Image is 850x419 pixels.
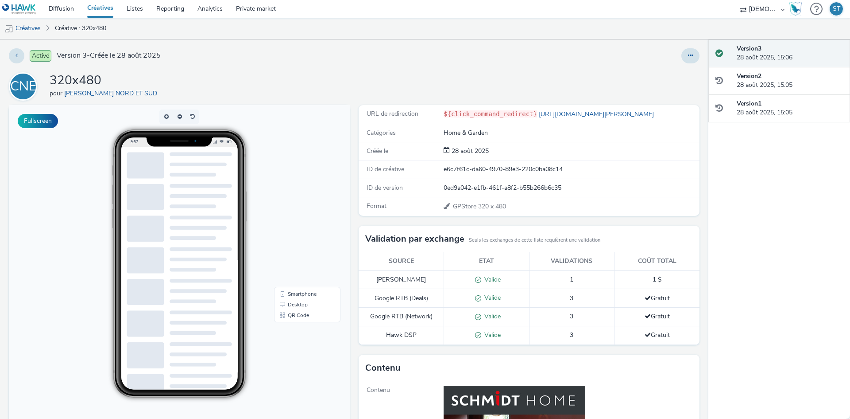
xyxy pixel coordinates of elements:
[359,289,444,308] td: Google RTB (Deals)
[4,24,13,33] img: mobile
[30,50,51,62] span: Activé
[453,202,478,211] span: GPStore
[444,129,699,137] div: Home & Garden
[833,2,840,16] div: ST
[365,232,464,246] h3: Validation par exchange
[789,2,802,16] img: Hawk Academy
[570,312,573,321] span: 3
[737,99,843,117] div: 28 août 2025, 15:05
[18,114,58,128] button: Fullscreen
[50,18,111,39] a: Créative : 320x480
[481,294,501,302] span: Valide
[444,184,699,192] div: 0ed9a042-e1fb-461f-a8f2-b55b266b6c35
[789,2,806,16] a: Hawk Academy
[50,72,161,89] h1: 320x480
[444,165,699,174] div: e6c7f61c-da60-4970-89e3-220c0ba08c14
[570,331,573,339] span: 3
[365,361,401,375] h3: Contenu
[737,44,761,53] strong: Version 3
[279,186,308,192] span: Smartphone
[444,110,537,117] code: ${click_command_redirect}
[529,252,614,270] th: Validations
[367,202,386,210] span: Format
[481,312,501,321] span: Valide
[367,147,388,155] span: Créée le
[367,165,404,173] span: ID de créative
[50,89,64,98] span: pour
[279,197,299,202] span: Desktop
[537,110,657,118] a: [URL][DOMAIN_NAME][PERSON_NAME]
[359,252,444,270] th: Source
[367,110,418,118] span: URL de redirection
[367,184,403,192] span: ID de version
[450,147,489,155] span: 28 août 2025
[359,326,444,345] td: Hawk DSP
[64,89,161,98] a: [PERSON_NAME] NORD ET SUD
[653,275,661,284] span: 1 $
[267,184,330,194] li: Smartphone
[645,312,670,321] span: Gratuit
[359,270,444,289] td: [PERSON_NAME]
[279,208,300,213] span: QR Code
[267,194,330,205] li: Desktop
[737,72,843,90] div: 28 août 2025, 15:05
[122,34,129,39] span: 9:57
[645,331,670,339] span: Gratuit
[450,147,489,156] div: Création 28 août 2025, 15:05
[452,202,506,211] span: 320 x 480
[481,331,501,339] span: Valide
[570,294,573,302] span: 3
[570,275,573,284] span: 1
[737,99,761,108] strong: Version 1
[614,252,700,270] th: Coût total
[367,129,396,137] span: Catégories
[469,237,600,244] small: Seuls les exchanges de cette liste requièrent une validation
[57,51,161,61] span: Version 3 - Créée le 28 août 2025
[737,44,843,63] div: 28 août 2025, 15:06
[444,252,529,270] th: Etat
[359,308,444,326] td: Google RTB (Network)
[481,275,501,284] span: Valide
[2,4,36,15] img: undefined Logo
[645,294,670,302] span: Gratuit
[367,386,390,394] span: Contenu
[2,74,45,99] div: SCNES
[267,205,330,215] li: QR Code
[9,82,41,90] a: SCNES
[737,72,761,80] strong: Version 2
